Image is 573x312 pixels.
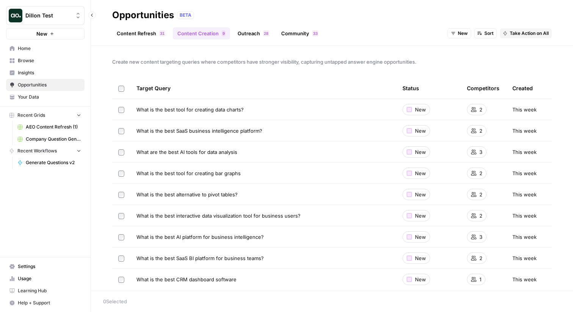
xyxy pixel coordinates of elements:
span: Insights [18,69,81,76]
span: Create new content targeting queries where competitors have stronger visibility, capturing untapp... [112,58,552,66]
span: Dillon Test [25,12,71,19]
span: This week [512,169,537,177]
span: AEO Content Refresh (1) [26,124,81,130]
a: Content Refresh31 [112,27,170,39]
span: This week [512,106,537,113]
a: Generate Questions v2 [14,157,85,169]
span: New [415,169,426,177]
button: Take Action on All [500,28,552,38]
div: Competitors [467,78,499,99]
button: Recent Workflows [6,145,85,157]
span: What is the best tool for creating data charts? [136,106,244,113]
span: What are the best AI tools for data analysis [136,148,237,156]
span: What is the best CRM dashboard software [136,276,236,283]
span: This week [512,191,537,198]
span: Help + Support [18,299,81,306]
a: Content Creation9 [173,27,230,39]
span: 3 [160,30,162,36]
a: AEO Content Refresh (1) [14,121,85,133]
a: Home [6,42,85,55]
div: 0 Selected [103,298,561,305]
div: 28 [263,30,269,36]
a: Insights [6,67,85,79]
button: Recent Grids [6,110,85,121]
span: New [36,30,47,38]
span: New [415,254,426,262]
span: This week [512,233,537,241]
div: Opportunities [112,9,174,21]
span: What is the best interactive data visualization tool for business users? [136,212,301,219]
span: Usage [18,275,81,282]
button: Help + Support [6,297,85,309]
span: Recent Workflows [17,147,57,154]
span: New [415,191,426,198]
span: New [415,276,426,283]
span: 3 [313,30,315,36]
span: Home [18,45,81,52]
div: BETA [177,11,194,19]
button: New [448,28,471,38]
div: Target Query [136,78,390,99]
span: New [415,233,426,241]
span: 2 [479,212,482,219]
img: Dillon Test Logo [9,9,22,22]
button: Workspace: Dillon Test [6,6,85,25]
span: New [415,148,426,156]
span: Recent Grids [17,112,45,119]
span: 2 [479,127,482,135]
span: New [415,212,426,219]
span: What is the best SaaS business intelligence platform? [136,127,262,135]
span: New [415,106,426,113]
span: This week [512,276,537,283]
span: This week [512,127,537,135]
span: 2 [479,106,482,113]
div: Created [512,78,533,99]
span: This week [512,254,537,262]
span: What is the best alternative to pivot tables? [136,191,238,198]
a: Your Data [6,91,85,103]
a: Opportunities [6,79,85,91]
span: Learning Hub [18,287,81,294]
span: 3 [315,30,318,36]
span: Browse [18,57,81,64]
button: Sort [474,28,497,38]
span: Generate Questions v2 [26,159,81,166]
span: New [415,127,426,135]
span: 2 [479,191,482,198]
span: What is the best SaaS BI platform for business teams? [136,254,264,262]
span: Company Question Generation [26,136,81,143]
a: Community33 [277,27,323,39]
span: Your Data [18,94,81,100]
a: Outreach28 [233,27,274,39]
a: Learning Hub [6,285,85,297]
a: Settings [6,260,85,273]
span: Opportunities [18,82,81,88]
span: What is the best AI platform for business intelligence? [136,233,264,241]
div: 31 [159,30,165,36]
span: New [458,30,468,37]
span: 3 [479,233,482,241]
span: 1 [479,276,481,283]
span: Settings [18,263,81,270]
span: 2 [479,254,482,262]
span: 1 [162,30,164,36]
a: Company Question Generation [14,133,85,145]
span: 3 [479,148,482,156]
div: Status [402,78,419,99]
span: This week [512,212,537,219]
a: Browse [6,55,85,67]
button: New [6,28,85,39]
span: 9 [222,30,225,36]
a: Usage [6,273,85,285]
span: This week [512,148,537,156]
span: 8 [266,30,268,36]
div: 33 [312,30,318,36]
span: 2 [479,169,482,177]
span: What is the best tool for creating bar graphs [136,169,241,177]
span: 2 [264,30,266,36]
span: Sort [484,30,493,37]
span: Take Action on All [510,30,549,37]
